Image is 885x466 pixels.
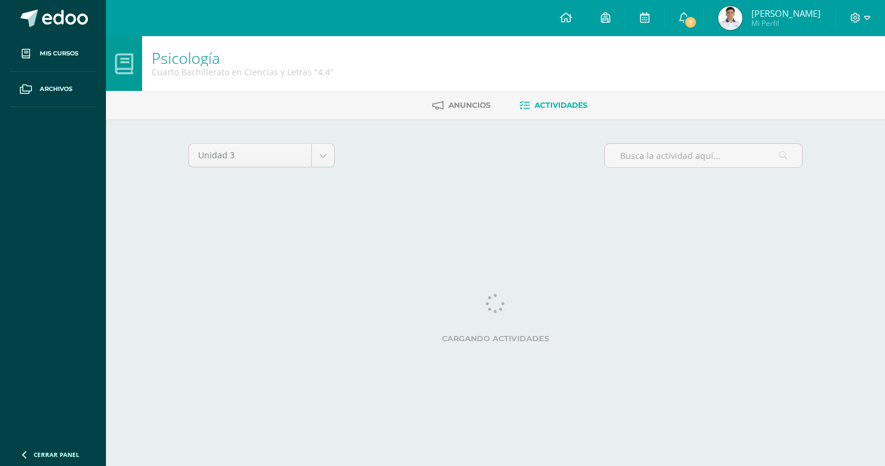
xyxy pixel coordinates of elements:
span: [PERSON_NAME] [751,7,821,19]
h1: Psicología [152,49,334,66]
div: Cuarto Bachillerato en Ciencias y Letras '4.4' [152,66,334,78]
label: Cargando actividades [188,334,803,343]
a: Psicología [152,48,220,68]
input: Busca la actividad aquí... [605,144,802,167]
span: 7 [684,16,697,29]
a: Actividades [520,96,588,115]
img: 7f0161f3a962f686b90827d7f5d970b7.png [718,6,742,30]
span: Anuncios [449,101,491,110]
a: Anuncios [432,96,491,115]
span: Archivos [40,84,72,94]
span: Actividades [535,101,588,110]
span: Unidad 3 [198,144,302,167]
span: Mi Perfil [751,18,821,28]
a: Mis cursos [10,36,96,72]
span: Mis cursos [40,49,78,58]
a: Archivos [10,72,96,107]
a: Unidad 3 [189,144,334,167]
span: Cerrar panel [34,450,79,459]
